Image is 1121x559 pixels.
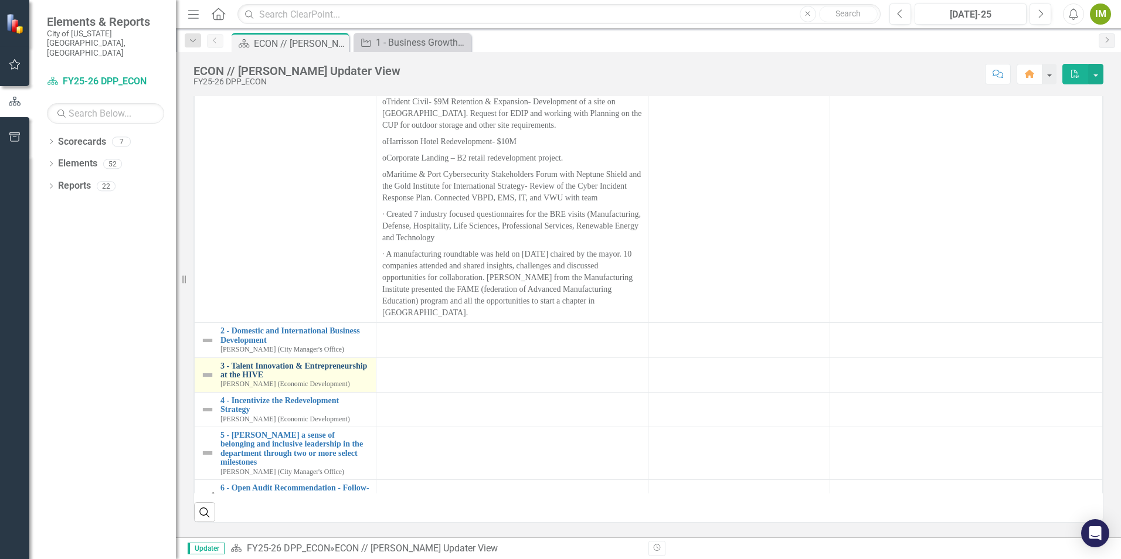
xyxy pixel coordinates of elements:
div: 52 [103,159,122,169]
td: Double-Click to Edit Right Click for Context Menu [195,479,376,514]
small: [PERSON_NAME] (City Manager's Office) [220,346,344,353]
div: [DATE]-25 [919,8,1023,22]
div: ECON // [PERSON_NAME] Updater View [193,64,400,77]
button: Search [819,6,878,22]
img: ClearPoint Strategy [6,13,26,34]
p: · A manufacturing roundtable was held on [DATE] chaired by the mayor. 10 companies attended and s... [382,246,642,319]
p: · Created 7 industry focused questionnaires for the BRE visits (Manufacturing, Defense, Hospitali... [382,206,642,246]
div: 7 [112,137,131,146]
td: Double-Click to Edit [376,357,648,392]
img: Not Defined [201,403,215,417]
a: 4 - Incentivize the Redevelopment Strategy [220,396,370,414]
a: 5 - [PERSON_NAME] a sense of belonging and inclusive leadership in the department through two or ... [220,431,370,467]
a: FY25-26 DPP_ECON [47,75,164,88]
td: Double-Click to Edit Right Click for Context Menu [195,392,376,427]
td: Double-Click to Edit [830,479,1103,514]
td: Double-Click to Edit [648,479,830,514]
a: Elements [58,157,97,171]
span: Elements & Reports [47,15,164,29]
td: Double-Click to Edit Right Click for Context Menu [195,323,376,357]
div: 22 [97,181,116,191]
a: 3 - Talent Innovation & Entrepreneurship at the HIVE [220,362,370,380]
input: Search Below... [47,103,164,124]
td: Double-Click to Edit [376,323,648,357]
small: City of [US_STATE][GEOGRAPHIC_DATA], [GEOGRAPHIC_DATA] [47,29,164,57]
p: o Trident Civil- $9M Retention & Expansion- Development of a site on [GEOGRAPHIC_DATA]. Request f... [382,94,642,134]
td: Double-Click to Edit [376,427,648,479]
span: Search [835,9,861,18]
div: » [230,542,640,555]
a: 6 - Open Audit Recommendation - Follow-Up Review of VBDA [220,483,370,502]
td: Double-Click to Edit Right Click for Context Menu [195,427,376,479]
div: 1 - Business Growth and Expansion [376,35,468,50]
p: o Harrisson Hotel Redevelopment- $10M [382,134,642,150]
td: Double-Click to Edit [376,479,648,514]
img: Completed [201,490,215,504]
td: Double-Click to Edit [830,427,1103,479]
td: Double-Click to Edit [648,427,830,479]
a: 2 - Domestic and International Business Development [220,326,370,345]
span: Updater [188,543,225,554]
div: Open Intercom Messenger [1081,519,1109,547]
small: [PERSON_NAME] (Economic Development) [220,415,350,423]
a: FY25-26 DPP_ECON [247,543,330,554]
td: Double-Click to Edit [830,357,1103,392]
td: Double-Click to Edit [648,357,830,392]
button: [DATE]-25 [915,4,1027,25]
img: Not Defined [201,333,215,347]
img: Not Defined [201,368,215,382]
p: o Corporate Landing – B2 retail redevelopment project. [382,150,642,166]
a: Scorecards [58,135,106,149]
div: ECON // [PERSON_NAME] Updater View [254,36,346,51]
div: ECON // [PERSON_NAME] Updater View [335,543,498,554]
td: Double-Click to Edit [830,323,1103,357]
small: [PERSON_NAME] (City Manager's Office) [220,468,344,476]
img: Not Defined [201,446,215,460]
input: Search ClearPoint... [237,4,881,25]
button: IM [1090,4,1111,25]
div: FY25-26 DPP_ECON [193,77,400,86]
a: Reports [58,179,91,193]
td: Double-Click to Edit [830,392,1103,427]
td: Double-Click to Edit [648,392,830,427]
td: Double-Click to Edit Right Click for Context Menu [195,357,376,392]
td: Double-Click to Edit [376,392,648,427]
td: Double-Click to Edit [648,323,830,357]
p: o Maritime & Port Cybersecurity Stakeholders Forum with Neptune Shield and the Gold Institute for... [382,166,642,206]
small: [PERSON_NAME] (Economic Development) [220,380,350,388]
a: 1 - Business Growth and Expansion [356,35,468,50]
